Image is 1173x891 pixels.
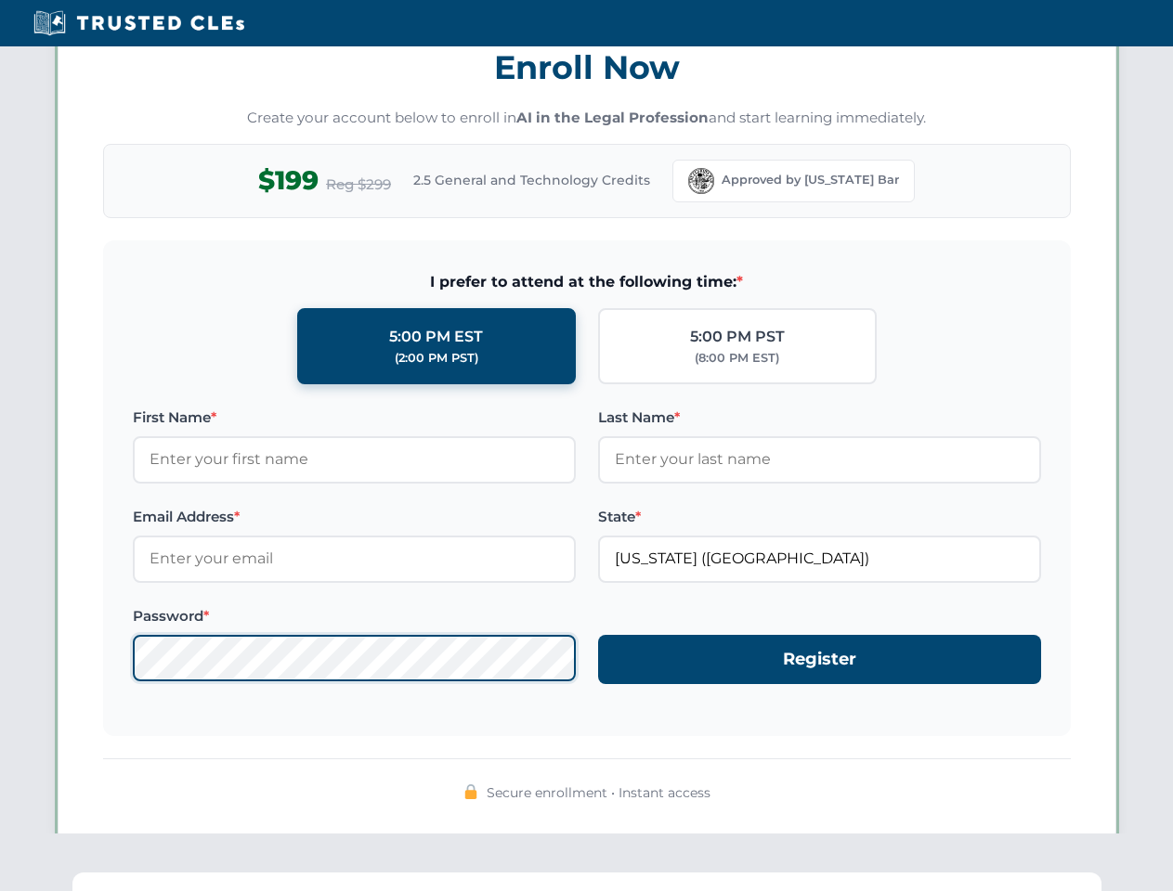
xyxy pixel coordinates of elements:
[413,170,650,190] span: 2.5 General and Technology Credits
[389,325,483,349] div: 5:00 PM EST
[28,9,250,37] img: Trusted CLEs
[690,325,785,349] div: 5:00 PM PST
[598,536,1041,582] input: Florida (FL)
[722,171,899,189] span: Approved by [US_STATE] Bar
[695,349,779,368] div: (8:00 PM EST)
[326,174,391,196] span: Reg $299
[487,782,710,803] span: Secure enrollment • Instant access
[133,536,576,582] input: Enter your email
[133,407,576,429] label: First Name
[133,436,576,483] input: Enter your first name
[133,605,576,627] label: Password
[103,108,1071,129] p: Create your account below to enroll in and start learning immediately.
[598,635,1041,684] button: Register
[258,160,319,201] span: $199
[395,349,478,368] div: (2:00 PM PST)
[133,506,576,528] label: Email Address
[598,407,1041,429] label: Last Name
[598,436,1041,483] input: Enter your last name
[598,506,1041,528] label: State
[516,109,709,126] strong: AI in the Legal Profession
[133,270,1041,294] span: I prefer to attend at the following time:
[688,168,714,194] img: Florida Bar
[103,38,1071,97] h3: Enroll Now
[463,784,478,799] img: 🔒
